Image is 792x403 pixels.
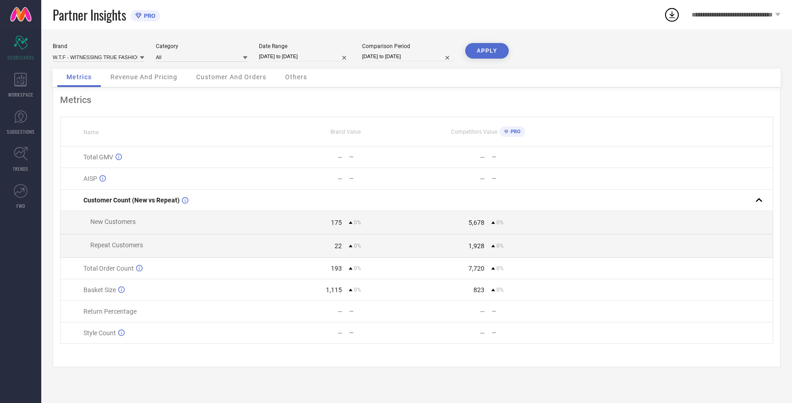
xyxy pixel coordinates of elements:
[480,153,485,161] div: —
[337,329,342,337] div: —
[7,128,35,135] span: SUGGESTIONS
[337,153,342,161] div: —
[53,5,126,24] span: Partner Insights
[473,286,484,294] div: 823
[110,73,177,81] span: Revenue And Pricing
[13,165,28,172] span: TRENDS
[349,330,416,336] div: —
[83,129,99,136] span: Name
[8,91,33,98] span: WORKSPACE
[83,286,116,294] span: Basket Size
[196,73,266,81] span: Customer And Orders
[496,243,504,249] span: 0%
[53,43,144,49] div: Brand
[492,175,559,182] div: —
[326,286,342,294] div: 1,115
[83,196,180,204] span: Customer Count (New vs Repeat)
[259,52,351,61] input: Select date range
[142,12,155,19] span: PRO
[90,241,143,249] span: Repeat Customers
[354,243,361,249] span: 0%
[480,308,485,315] div: —
[349,175,416,182] div: —
[259,43,351,49] div: Date Range
[331,219,342,226] div: 175
[285,73,307,81] span: Others
[83,153,113,161] span: Total GMV
[349,154,416,160] div: —
[362,52,454,61] input: Select comparison period
[496,287,504,293] span: 0%
[349,308,416,315] div: —
[354,265,361,272] span: 0%
[664,6,680,23] div: Open download list
[492,308,559,315] div: —
[83,175,97,182] span: AISP
[337,175,342,182] div: —
[480,329,485,337] div: —
[66,73,92,81] span: Metrics
[451,129,497,135] span: Competitors Value
[492,154,559,160] div: —
[362,43,454,49] div: Comparison Period
[354,219,361,226] span: 0%
[335,242,342,250] div: 22
[480,175,485,182] div: —
[331,265,342,272] div: 193
[337,308,342,315] div: —
[468,219,484,226] div: 5,678
[465,43,509,59] button: APPLY
[83,265,134,272] span: Total Order Count
[496,265,504,272] span: 0%
[90,218,136,225] span: New Customers
[83,329,116,337] span: Style Count
[83,308,137,315] span: Return Percentage
[60,94,773,105] div: Metrics
[508,129,521,135] span: PRO
[468,242,484,250] div: 1,928
[354,287,361,293] span: 0%
[156,43,247,49] div: Category
[496,219,504,226] span: 0%
[16,202,25,209] span: FWD
[7,54,34,61] span: SCORECARDS
[330,129,361,135] span: Brand Value
[492,330,559,336] div: —
[468,265,484,272] div: 7,720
